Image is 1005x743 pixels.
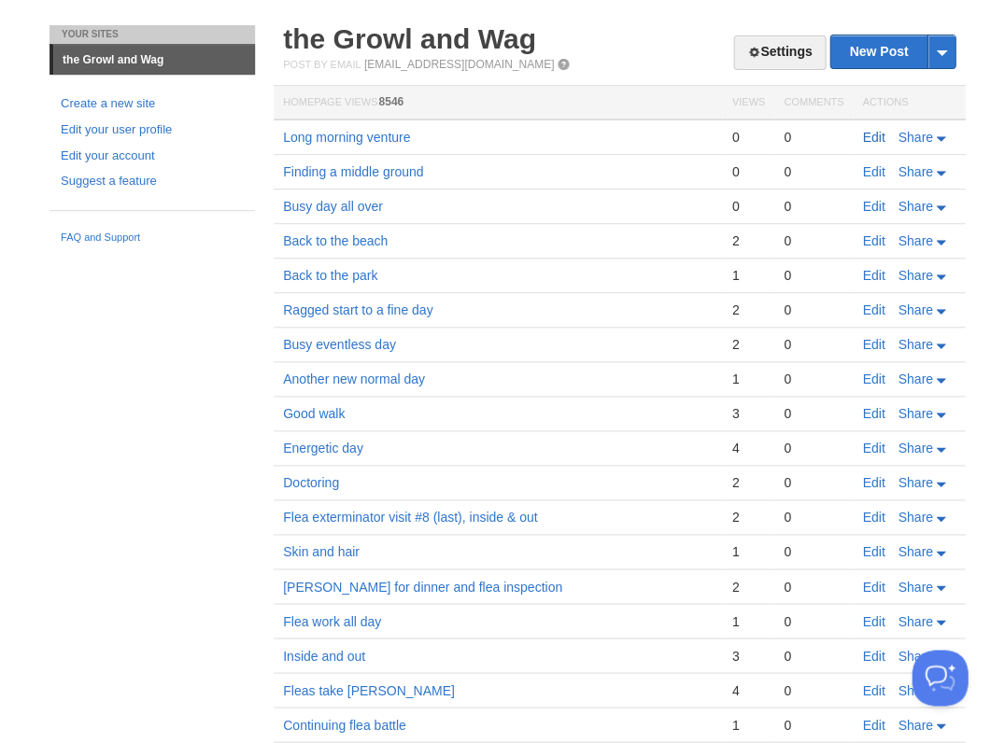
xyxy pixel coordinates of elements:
[774,86,853,120] th: Comments
[853,86,965,120] th: Actions
[283,59,361,70] span: Post by Email
[731,198,764,215] div: 0
[862,130,885,145] a: Edit
[784,647,843,664] div: 0
[784,509,843,526] div: 0
[862,544,885,559] a: Edit
[898,510,932,525] span: Share
[731,509,764,526] div: 2
[862,717,885,732] a: Edit
[898,717,932,732] span: Share
[898,199,932,214] span: Share
[283,199,383,214] a: Busy day all over
[862,475,885,490] a: Edit
[898,371,932,386] span: Share
[61,172,244,191] a: Suggest a feature
[784,198,843,215] div: 0
[731,681,764,698] div: 4
[61,230,244,246] a: FAQ and Support
[731,612,764,629] div: 1
[784,371,843,387] div: 0
[898,544,932,559] span: Share
[731,336,764,353] div: 2
[283,648,365,663] a: Inside and out
[862,371,885,386] a: Edit
[731,405,764,422] div: 3
[731,267,764,284] div: 1
[898,130,932,145] span: Share
[862,613,885,628] a: Edit
[784,716,843,733] div: 0
[283,613,381,628] a: Flea work all day
[283,130,410,145] a: Long morning venture
[898,233,932,248] span: Share
[862,579,885,594] a: Edit
[898,302,932,317] span: Share
[862,441,885,456] a: Edit
[731,371,764,387] div: 1
[862,233,885,248] a: Edit
[912,650,968,706] iframe: Help Scout Beacon - Open
[731,647,764,664] div: 3
[61,94,244,114] a: Create a new site
[53,45,255,75] a: the Growl and Wag
[283,268,377,283] a: Back to the park
[378,95,403,108] span: 8546
[898,682,932,697] span: Share
[862,648,885,663] a: Edit
[283,164,423,179] a: Finding a middle ground
[283,544,360,559] a: Skin and hair
[61,120,244,140] a: Edit your user profile
[862,164,885,179] a: Edit
[784,267,843,284] div: 0
[784,440,843,456] div: 0
[830,35,955,68] a: New Post
[731,301,764,318] div: 2
[731,578,764,595] div: 2
[898,441,932,456] span: Share
[61,147,244,166] a: Edit your account
[862,682,885,697] a: Edit
[784,543,843,560] div: 0
[731,440,764,456] div: 4
[283,441,363,456] a: Energetic day
[283,23,536,54] a: the Growl and Wag
[731,129,764,146] div: 0
[898,648,932,663] span: Share
[283,510,537,525] a: Flea exterminator visit #8 (last), inside & out
[283,682,455,697] a: Fleas take [PERSON_NAME]
[898,337,932,352] span: Share
[784,163,843,180] div: 0
[722,86,773,120] th: Views
[731,716,764,733] div: 1
[898,406,932,421] span: Share
[862,199,885,214] a: Edit
[784,232,843,249] div: 0
[784,301,843,318] div: 0
[731,474,764,491] div: 2
[283,475,339,490] a: Doctoring
[862,406,885,421] a: Edit
[283,233,388,248] a: Back to the beach
[283,371,425,386] a: Another new normal day
[731,163,764,180] div: 0
[283,717,406,732] a: Continuing flea battle
[784,129,843,146] div: 0
[784,474,843,491] div: 0
[784,578,843,595] div: 0
[784,405,843,422] div: 0
[733,35,826,70] a: Settings
[283,579,562,594] a: [PERSON_NAME] for dinner and flea inspection
[862,302,885,317] a: Edit
[283,337,396,352] a: Busy eventless day
[283,302,432,317] a: Ragged start to a fine day
[283,406,345,421] a: Good walk
[731,543,764,560] div: 1
[898,613,932,628] span: Share
[731,232,764,249] div: 2
[862,268,885,283] a: Edit
[274,86,722,120] th: Homepage Views
[784,681,843,698] div: 0
[898,579,932,594] span: Share
[898,268,932,283] span: Share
